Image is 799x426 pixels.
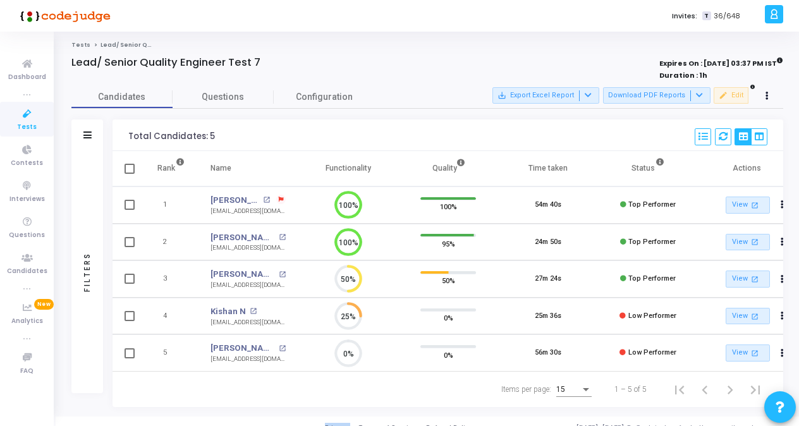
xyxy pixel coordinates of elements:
[279,271,286,278] mat-icon: open_in_new
[501,384,551,395] div: Items per page:
[144,298,198,335] td: 4
[8,72,46,83] span: Dashboard
[659,55,783,69] strong: Expires On : [DATE] 03:37 PM IST
[82,202,93,341] div: Filters
[726,344,770,362] a: View
[128,131,215,142] div: Total Candidates: 5
[726,197,770,214] a: View
[492,87,599,104] button: Export Excel Report
[750,348,760,358] mat-icon: open_in_new
[279,345,286,352] mat-icon: open_in_new
[71,90,173,104] span: Candidates
[144,151,198,186] th: Rank
[210,355,286,364] div: [EMAIL_ADDRESS][DOMAIN_NAME]
[71,41,90,49] a: Tests
[173,90,274,104] span: Questions
[263,197,270,204] mat-icon: open_in_new
[440,200,457,213] span: 100%
[774,197,791,214] button: Actions
[628,238,676,246] span: Top Performer
[250,308,257,315] mat-icon: open_in_new
[735,128,767,145] div: View Options
[714,11,740,21] span: 36/648
[71,41,783,49] nav: breadcrumb
[279,234,286,241] mat-icon: open_in_new
[210,161,231,175] div: Name
[726,308,770,325] a: View
[672,11,697,21] label: Invites:
[692,377,717,402] button: Previous page
[16,3,111,28] img: logo
[11,316,43,327] span: Analytics
[210,281,286,290] div: [EMAIL_ADDRESS][DOMAIN_NAME]
[144,224,198,261] td: 2
[9,194,45,205] span: Interviews
[774,344,791,362] button: Actions
[726,234,770,251] a: View
[298,151,398,186] th: Functionality
[750,274,760,284] mat-icon: open_in_new
[442,237,455,250] span: 95%
[144,260,198,298] td: 3
[210,268,276,281] a: [PERSON_NAME]
[144,334,198,372] td: 5
[20,366,34,377] span: FAQ
[296,90,353,104] span: Configuration
[210,243,286,253] div: [EMAIL_ADDRESS][DOMAIN_NAME]
[210,194,260,207] a: [PERSON_NAME]
[535,311,561,322] div: 25m 36s
[210,342,276,355] a: [PERSON_NAME]
[17,122,37,133] span: Tests
[442,274,455,287] span: 50%
[528,161,568,175] div: Time taken
[743,377,768,402] button: Last page
[535,348,561,358] div: 56m 30s
[667,377,692,402] button: First page
[628,348,676,356] span: Low Performer
[774,307,791,325] button: Actions
[659,70,707,80] strong: Duration : 1h
[726,271,770,288] a: View
[628,200,676,209] span: Top Performer
[101,41,216,49] span: Lead/ Senior Quality Engineer Test 7
[556,386,592,394] mat-select: Items per page:
[714,87,748,104] button: Edit
[535,274,561,284] div: 27m 24s
[774,233,791,251] button: Actions
[71,56,260,69] h4: Lead/ Senior Quality Engineer Test 7
[719,91,728,100] mat-icon: edit
[750,200,760,210] mat-icon: open_in_new
[614,384,647,395] div: 1 – 5 of 5
[444,348,453,361] span: 0%
[603,87,711,104] button: Download PDF Reports
[210,231,276,244] a: [PERSON_NAME]
[444,312,453,324] span: 0%
[11,158,43,169] span: Contests
[750,236,760,247] mat-icon: open_in_new
[210,305,246,318] a: Kishan N
[144,186,198,224] td: 1
[702,11,711,21] span: T
[34,299,54,310] span: New
[750,311,760,322] mat-icon: open_in_new
[210,207,286,216] div: [EMAIL_ADDRESS][DOMAIN_NAME]
[497,91,506,100] mat-icon: save_alt
[7,266,47,277] span: Candidates
[210,318,286,327] div: [EMAIL_ADDRESS][DOMAIN_NAME]
[598,151,698,186] th: Status
[774,271,791,288] button: Actions
[535,200,561,210] div: 54m 40s
[9,230,45,241] span: Questions
[398,151,498,186] th: Quality
[717,377,743,402] button: Next page
[628,274,676,283] span: Top Performer
[535,237,561,248] div: 24m 50s
[628,312,676,320] span: Low Performer
[698,151,798,186] th: Actions
[556,385,565,394] span: 15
